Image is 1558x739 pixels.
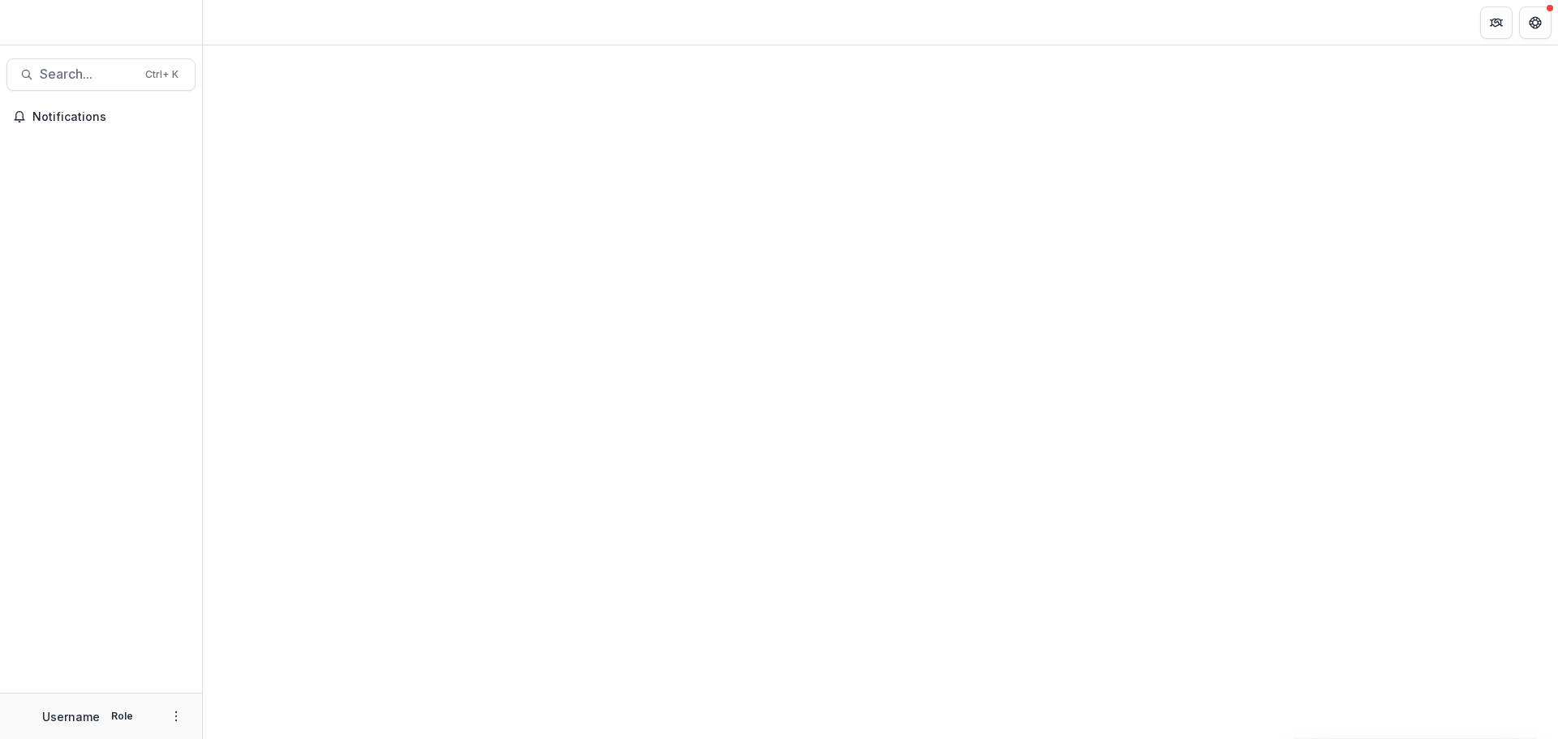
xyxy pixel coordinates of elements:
button: More [166,707,186,726]
span: Search... [40,67,136,82]
button: Partners [1480,6,1513,39]
button: Get Help [1519,6,1552,39]
p: Username [42,708,100,725]
p: Role [106,709,138,724]
span: Notifications [32,110,189,124]
button: Search... [6,58,196,91]
button: Notifications [6,104,196,130]
div: Ctrl + K [142,66,182,84]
